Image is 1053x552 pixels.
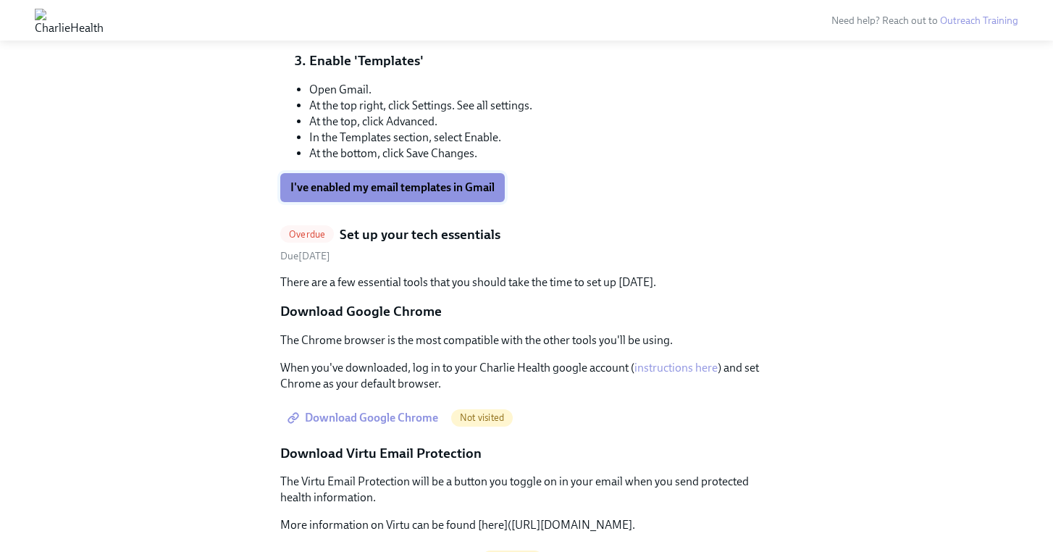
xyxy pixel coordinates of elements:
[340,225,500,244] h5: Set up your tech essentials
[280,360,773,392] p: When you've downloaded, log in to your Charlie Health google account ( ) and set Chrome as your d...
[280,229,334,240] span: Overdue
[309,114,773,130] li: At the top, click Advanced.
[280,403,448,432] a: Download Google Chrome
[280,474,773,506] p: The Virtu Email Protection will be a button you toggle on in your email when you send protected h...
[309,146,773,162] li: At the bottom, click Save Changes.
[309,51,773,70] li: Enable 'Templates'
[280,444,773,463] p: Download Virtu Email Protection
[309,82,773,98] li: Open Gmail.
[290,411,438,425] span: Download Google Chrome
[290,180,495,195] span: I've enabled my email templates in Gmail
[280,517,773,533] p: More information on Virtu can be found [here]([URL][DOMAIN_NAME].
[280,225,773,264] a: OverdueSet up your tech essentialsDue[DATE]
[280,250,330,262] span: Tuesday, August 19th 2025, 10:00 am
[831,14,1018,27] span: Need help? Reach out to
[280,275,773,290] p: There are a few essential tools that you should take the time to set up [DATE].
[940,14,1018,27] a: Outreach Training
[309,98,773,114] li: At the top right, click Settings. See all settings.
[280,302,773,321] p: Download Google Chrome
[280,333,773,348] p: The Chrome browser is the most compatible with the other tools you'll be using.
[35,9,104,32] img: CharlieHealth
[634,361,718,375] a: instructions here
[309,130,773,146] li: In the Templates section, select Enable.
[451,412,513,423] span: Not visited
[280,173,505,202] button: I've enabled my email templates in Gmail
